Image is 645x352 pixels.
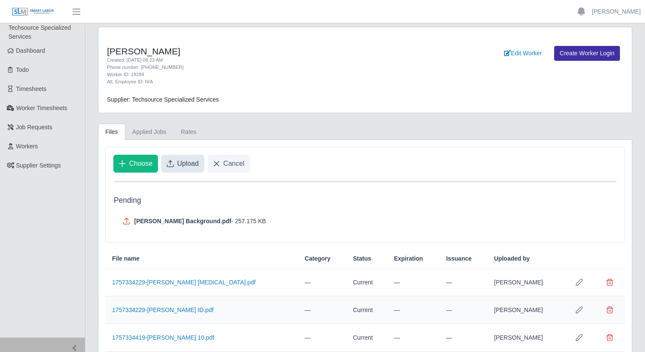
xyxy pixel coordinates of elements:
span: - 257.175 KB [231,217,266,225]
a: Rates [174,124,204,140]
td: — [439,324,487,352]
a: Create Worker Login [554,46,620,61]
td: — [387,324,439,352]
a: 1757334229-[PERSON_NAME] [MEDICAL_DATA].pdf [112,279,256,286]
span: Todo [16,66,29,73]
a: Edit Worker [499,46,547,61]
a: Applied Jobs [125,124,174,140]
span: Category [305,254,331,263]
button: Row Edit [571,329,588,346]
button: Upload [161,155,204,173]
span: Workers [16,143,38,150]
td: [PERSON_NAME] [487,269,564,296]
span: [PERSON_NAME] Background.pdf [134,217,231,225]
td: — [439,269,487,296]
div: Phone number: [PHONE_NUMBER] [107,64,403,71]
span: Supplier: Techsource Specialized Services [107,96,219,103]
td: Current [346,296,387,324]
button: Delete file [601,301,618,318]
span: File name [112,254,140,263]
td: — [387,269,439,296]
a: 1757334229-[PERSON_NAME] ID.pdf [112,307,214,313]
a: [PERSON_NAME] [592,7,641,16]
td: [PERSON_NAME] [487,324,564,352]
td: — [387,296,439,324]
button: Choose [113,155,158,173]
span: Worker Timesheets [16,105,67,111]
td: — [298,296,346,324]
h4: [PERSON_NAME] [107,46,403,57]
div: Created: [DATE] 08:23 AM [107,57,403,64]
span: Upload [177,159,199,169]
span: Techsource Specialized Services [8,24,71,40]
td: Current [346,324,387,352]
h5: Pending [114,196,617,205]
button: Delete file [601,274,618,291]
span: Cancel [223,159,245,169]
a: Files [98,124,125,140]
span: Dashboard [16,47,45,54]
td: — [439,296,487,324]
button: Row Edit [571,274,588,291]
span: Issuance [446,254,472,263]
span: Supplier Settings [16,162,61,169]
td: Current [346,269,387,296]
div: Alt. Employee ID: N/A [107,78,403,85]
a: 1757334419-[PERSON_NAME] 10.pdf [112,334,214,341]
span: Status [353,254,371,263]
td: — [298,269,346,296]
span: Job Requests [16,124,53,131]
img: SLM Logo [12,7,54,17]
button: Cancel [208,155,250,173]
span: Choose [129,159,152,169]
span: Uploaded by [494,254,530,263]
span: Timesheets [16,85,47,92]
span: Expiration [394,254,423,263]
button: Row Edit [571,301,588,318]
td: — [298,324,346,352]
div: Worker ID: 18284 [107,71,403,78]
button: Delete file [601,329,618,346]
td: [PERSON_NAME] [487,296,564,324]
